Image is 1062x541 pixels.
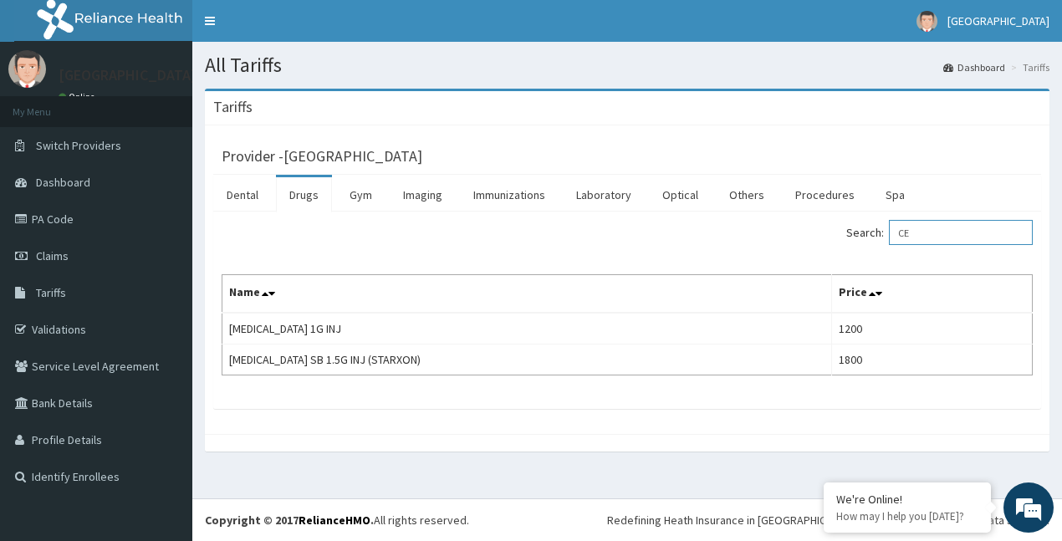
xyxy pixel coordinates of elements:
[222,345,832,375] td: [MEDICAL_DATA] SB 1.5G INJ (STARXON)
[192,498,1062,541] footer: All rights reserved.
[36,175,90,190] span: Dashboard
[390,177,456,212] a: Imaging
[36,285,66,300] span: Tariffs
[460,177,559,212] a: Immunizations
[947,13,1049,28] span: [GEOGRAPHIC_DATA]
[8,50,46,88] img: User Image
[916,11,937,32] img: User Image
[213,177,272,212] a: Dental
[8,362,319,421] textarea: Type your message and hit 'Enter'
[782,177,868,212] a: Procedures
[831,275,1032,314] th: Price
[716,177,778,212] a: Others
[836,492,978,507] div: We're Online!
[299,513,370,528] a: RelianceHMO
[607,512,1049,528] div: Redefining Heath Insurance in [GEOGRAPHIC_DATA] using Telemedicine and Data Science!
[649,177,712,212] a: Optical
[274,8,314,48] div: Minimize live chat window
[836,509,978,523] p: How may I help you today?
[31,84,68,125] img: d_794563401_company_1708531726252_794563401
[563,177,645,212] a: Laboratory
[276,177,332,212] a: Drugs
[831,345,1032,375] td: 1800
[87,94,281,115] div: Chat with us now
[36,248,69,263] span: Claims
[846,220,1033,245] label: Search:
[213,100,253,115] h3: Tariffs
[222,149,422,164] h3: Provider - [GEOGRAPHIC_DATA]
[889,220,1033,245] input: Search:
[97,163,231,332] span: We're online!
[831,313,1032,345] td: 1200
[222,275,832,314] th: Name
[59,91,99,103] a: Online
[336,177,385,212] a: Gym
[205,513,374,528] strong: Copyright © 2017 .
[943,60,1005,74] a: Dashboard
[205,54,1049,76] h1: All Tariffs
[1007,60,1049,74] li: Tariffs
[222,313,832,345] td: [MEDICAL_DATA] 1G INJ
[872,177,918,212] a: Spa
[59,68,197,83] p: [GEOGRAPHIC_DATA]
[36,138,121,153] span: Switch Providers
